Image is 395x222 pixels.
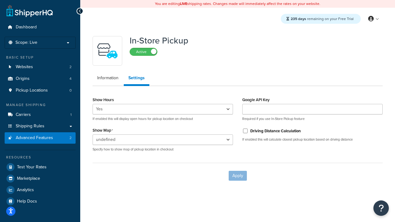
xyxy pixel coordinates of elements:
[130,36,188,45] h1: In-Store Pickup
[16,25,37,30] span: Dashboard
[16,135,53,141] span: Advanced Features
[373,200,389,216] button: Open Resource Center
[5,132,76,144] li: Advanced Features
[5,121,76,132] a: Shipping Rules
[5,85,76,96] a: Pickup Locations0
[5,155,76,160] div: Resources
[16,112,31,117] span: Carriers
[16,88,48,93] span: Pickup Locations
[242,137,383,142] p: If enabled this will calculate closest pickup location based on driving distance
[5,132,76,144] a: Advanced Features2
[291,16,306,22] strong: 235 days
[5,196,76,207] a: Help Docs
[16,124,44,129] span: Shipping Rules
[5,102,76,108] div: Manage Shipping
[5,55,76,60] div: Basic Setup
[5,22,76,33] a: Dashboard
[17,165,47,170] span: Test Your Rates
[5,162,76,173] a: Test Your Rates
[130,48,157,55] label: Active
[93,72,123,84] a: Information
[17,199,37,204] span: Help Docs
[5,61,76,73] a: Websites2
[69,64,72,70] span: 2
[5,61,76,73] li: Websites
[70,112,72,117] span: 1
[5,184,76,195] a: Analytics
[15,40,37,45] span: Scope: Live
[69,135,72,141] span: 2
[250,128,301,134] label: Driving Distance Calculation
[242,117,383,121] p: Required if you use In-Store Pickup feature
[93,117,233,121] p: If enabled this will display open hours for pickup location on checkout
[5,73,76,84] li: Origins
[5,73,76,84] a: Origins4
[17,176,40,181] span: Marketplace
[124,72,149,86] a: Settings
[5,109,76,121] li: Carriers
[69,76,72,81] span: 4
[242,97,270,102] label: Google API Key
[69,88,72,93] span: 0
[93,97,114,102] label: Show Hours
[16,76,30,81] span: Origins
[5,109,76,121] a: Carriers1
[93,128,113,133] label: Show Map
[97,40,118,62] img: wfgcfpwTIucLEAAAAASUVORK5CYII=
[180,1,187,6] b: LIVE
[5,85,76,96] li: Pickup Locations
[16,64,33,70] span: Websites
[17,187,34,193] span: Analytics
[291,16,354,22] span: remaining on your Free Trial
[93,147,233,152] p: Specify how to show map of pickup location in checkout
[5,173,76,184] a: Marketplace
